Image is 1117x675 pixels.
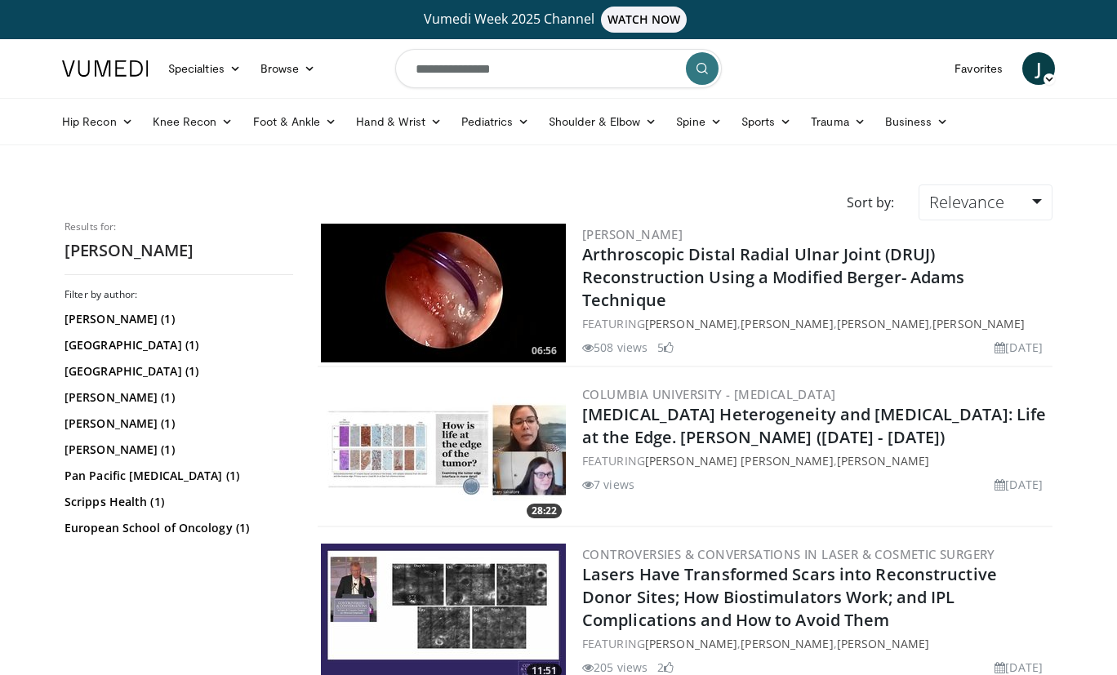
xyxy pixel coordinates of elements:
[65,311,289,327] a: [PERSON_NAME] (1)
[65,494,289,510] a: Scripps Health (1)
[582,635,1049,652] div: FEATURING , ,
[582,452,1049,469] div: FEATURING ,
[527,344,562,358] span: 06:56
[645,316,737,331] a: [PERSON_NAME]
[452,105,539,138] a: Pediatrics
[834,184,906,220] div: Sort by:
[932,316,1025,331] a: [PERSON_NAME]
[945,52,1012,85] a: Favorites
[995,339,1043,356] li: [DATE]
[321,384,566,522] a: 28:22
[582,339,648,356] li: 508 views
[875,105,959,138] a: Business
[645,453,834,469] a: [PERSON_NAME] [PERSON_NAME]
[65,240,293,261] h2: [PERSON_NAME]
[837,453,929,469] a: [PERSON_NAME]
[65,7,1052,33] a: Vumedi Week 2025 ChannelWATCH NOW
[143,105,243,138] a: Knee Recon
[732,105,802,138] a: Sports
[65,389,289,406] a: [PERSON_NAME] (1)
[1022,52,1055,85] a: J
[65,442,289,458] a: [PERSON_NAME] (1)
[527,504,562,518] span: 28:22
[582,226,683,242] a: [PERSON_NAME]
[395,49,722,88] input: Search topics, interventions
[666,105,731,138] a: Spine
[929,191,1004,213] span: Relevance
[321,224,566,362] a: 06:56
[919,184,1052,220] a: Relevance
[741,316,833,331] a: [PERSON_NAME]
[837,316,929,331] a: [PERSON_NAME]
[243,105,347,138] a: Foot & Ankle
[582,546,995,562] a: Controversies & Conversations in Laser & Cosmetic Surgery
[582,563,997,631] a: Lasers Have Transformed Scars into Reconstructive Donor Sites; How Biostimulators Work; and IPL C...
[65,288,293,301] h3: Filter by author:
[837,636,929,651] a: [PERSON_NAME]
[65,337,289,353] a: [GEOGRAPHIC_DATA] (1)
[52,105,143,138] a: Hip Recon
[582,403,1046,448] a: [MEDICAL_DATA] Heterogeneity and [MEDICAL_DATA]: Life at the Edge. [PERSON_NAME] ([DATE] - [DATE])
[346,105,452,138] a: Hand & Wrist
[65,220,293,233] p: Results for:
[601,7,688,33] span: WATCH NOW
[657,339,674,356] li: 5
[65,363,289,380] a: [GEOGRAPHIC_DATA] (1)
[65,415,289,432] a: [PERSON_NAME] (1)
[741,636,833,651] a: [PERSON_NAME]
[801,105,875,138] a: Trauma
[582,243,965,311] a: Arthroscopic Distal Radial Ulnar Joint (DRUJ) Reconstruction Using a Modified Berger- Adams Techn...
[995,476,1043,493] li: [DATE]
[65,520,289,536] a: European School of Oncology (1)
[321,384,566,522] img: 2cb96e33-449c-4ff5-86b6-e792878c22a2.300x170_q85_crop-smart_upscale.jpg
[158,52,251,85] a: Specialties
[582,386,835,402] a: Columbia University - [MEDICAL_DATA]
[321,224,566,362] img: 0fb3993f-8c0c-4ace-bf98-76bd7f363bf6.300x170_q85_crop-smart_upscale.jpg
[582,476,634,493] li: 7 views
[62,60,149,77] img: VuMedi Logo
[645,636,737,651] a: [PERSON_NAME]
[582,315,1049,332] div: FEATURING , , ,
[251,52,326,85] a: Browse
[539,105,666,138] a: Shoulder & Elbow
[65,468,289,484] a: Pan Pacific [MEDICAL_DATA] (1)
